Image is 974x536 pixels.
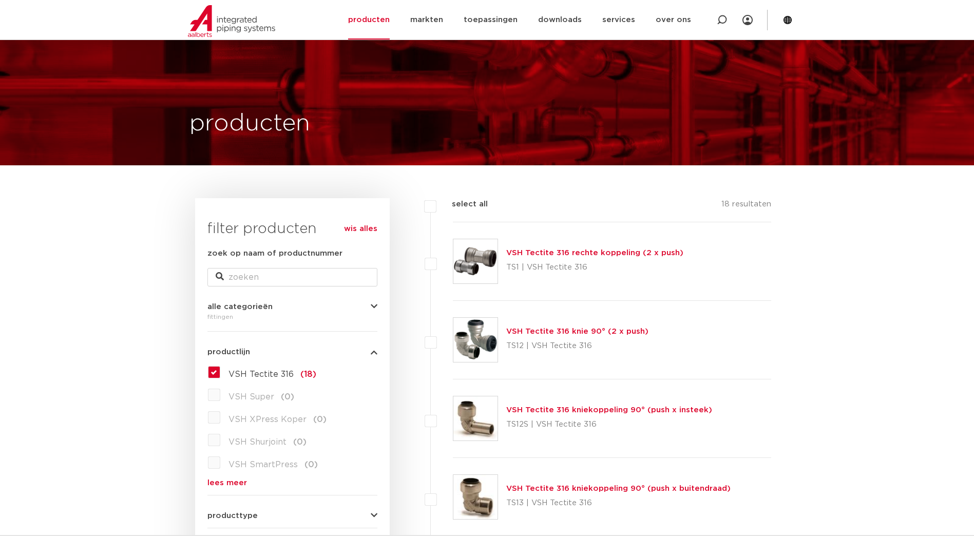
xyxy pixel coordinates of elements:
a: VSH Tectite 316 kniekoppeling 90° (push x buitendraad) [506,485,731,492]
label: zoek op naam of productnummer [207,247,342,260]
a: VSH Tectite 316 kniekoppeling 90° (push x insteek) [506,406,712,414]
img: Thumbnail for VSH Tectite 316 kniekoppeling 90° (push x insteek) [453,396,498,441]
span: producttype [207,512,258,520]
p: TS13 | VSH Tectite 316 [506,495,731,511]
p: 18 resultaten [721,198,771,214]
span: (0) [313,415,327,424]
span: (0) [304,461,318,469]
span: (0) [293,438,307,446]
span: alle categorieën [207,303,273,311]
label: select all [436,198,488,210]
span: VSH Tectite 316 [228,370,294,378]
button: alle categorieën [207,303,377,311]
a: VSH Tectite 316 knie 90° (2 x push) [506,328,648,335]
a: lees meer [207,479,377,487]
span: (18) [300,370,316,378]
a: VSH Tectite 316 rechte koppeling (2 x push) [506,249,683,257]
button: productlijn [207,348,377,356]
p: TS12S | VSH Tectite 316 [506,416,712,433]
div: fittingen [207,311,377,323]
p: TS12 | VSH Tectite 316 [506,338,648,354]
p: TS1 | VSH Tectite 316 [506,259,683,276]
span: VSH SmartPress [228,461,298,469]
a: wis alles [344,223,377,235]
img: Thumbnail for VSH Tectite 316 knie 90° (2 x push) [453,318,498,362]
input: zoeken [207,268,377,286]
img: Thumbnail for VSH Tectite 316 kniekoppeling 90° (push x buitendraad) [453,475,498,519]
h1: producten [189,107,310,140]
button: producttype [207,512,377,520]
span: (0) [281,393,294,401]
span: VSH Shurjoint [228,438,287,446]
h3: filter producten [207,219,377,239]
span: VSH Super [228,393,274,401]
span: productlijn [207,348,250,356]
img: Thumbnail for VSH Tectite 316 rechte koppeling (2 x push) [453,239,498,283]
span: VSH XPress Koper [228,415,307,424]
